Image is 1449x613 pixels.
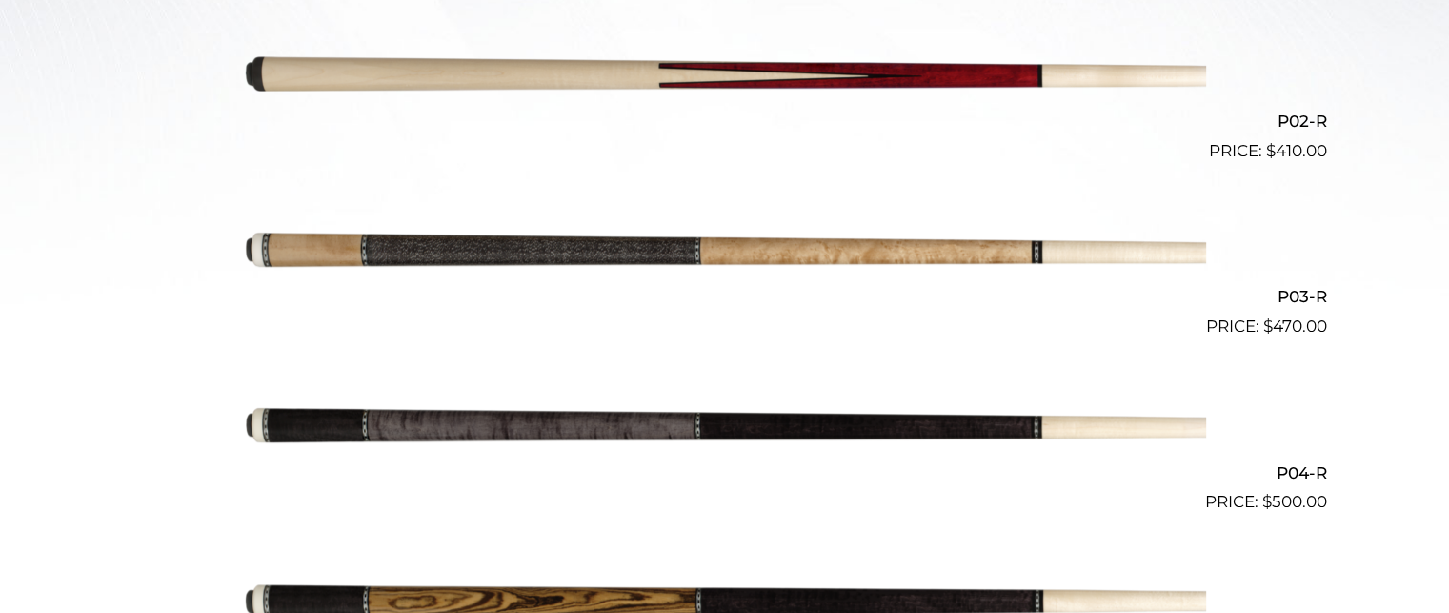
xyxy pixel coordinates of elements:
[1263,317,1327,336] bdi: 470.00
[123,455,1327,490] h2: P04-R
[123,103,1327,138] h2: P02-R
[123,347,1327,515] a: P04-R $500.00
[1263,317,1273,336] span: $
[244,347,1206,507] img: P04-R
[244,172,1206,332] img: P03-R
[1266,141,1276,160] span: $
[1262,492,1272,511] span: $
[1262,492,1327,511] bdi: 500.00
[123,279,1327,315] h2: P03-R
[123,172,1327,339] a: P03-R $470.00
[1266,141,1327,160] bdi: 410.00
